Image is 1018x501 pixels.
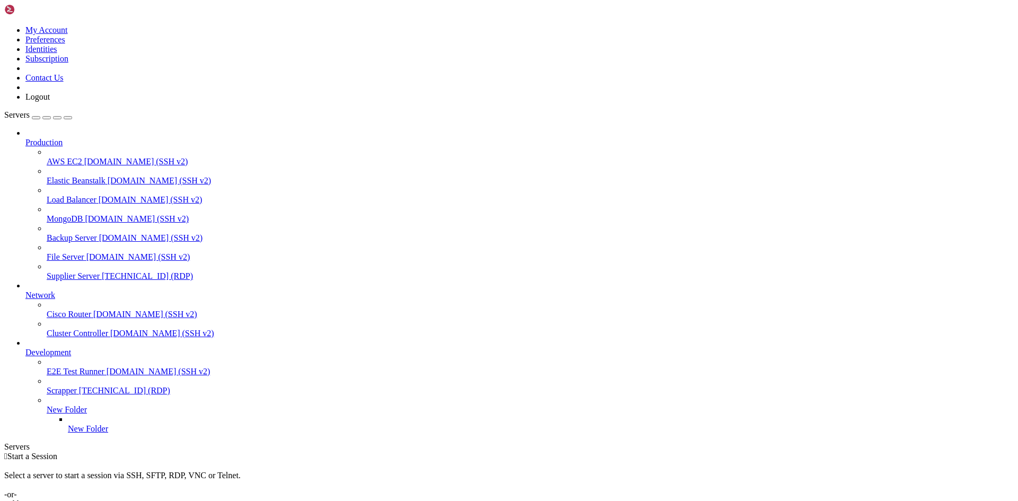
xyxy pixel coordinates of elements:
[47,367,104,376] span: E2E Test Runner
[25,138,63,147] span: Production
[47,176,106,185] span: Elastic Beanstalk
[4,110,30,119] span: Servers
[25,92,50,101] a: Logout
[47,243,1014,262] li: File Server [DOMAIN_NAME] (SSH v2)
[25,128,1014,281] li: Production
[25,73,64,82] a: Contact Us
[47,329,108,338] span: Cluster Controller
[25,281,1014,338] li: Network
[47,205,1014,224] li: MongoDB [DOMAIN_NAME] (SSH v2)
[47,166,1014,186] li: Elastic Beanstalk [DOMAIN_NAME] (SSH v2)
[4,110,72,119] a: Servers
[47,252,84,261] span: File Server
[25,35,65,44] a: Preferences
[79,386,170,395] span: [TECHNICAL_ID] (RDP)
[47,405,1014,415] a: New Folder
[4,452,7,461] span: 
[25,291,55,300] span: Network
[47,386,77,395] span: Scrapper
[4,4,65,15] img: Shellngn
[85,214,189,223] span: [DOMAIN_NAME] (SSH v2)
[102,271,193,280] span: [TECHNICAL_ID] (RDP)
[47,214,1014,224] a: MongoDB [DOMAIN_NAME] (SSH v2)
[47,176,1014,186] a: Elastic Beanstalk [DOMAIN_NAME] (SSH v2)
[47,367,1014,376] a: E2E Test Runner [DOMAIN_NAME] (SSH v2)
[25,291,1014,300] a: Network
[47,195,1014,205] a: Load Balancer [DOMAIN_NAME] (SSH v2)
[99,233,203,242] span: [DOMAIN_NAME] (SSH v2)
[47,233,1014,243] a: Backup Server [DOMAIN_NAME] (SSH v2)
[47,271,100,280] span: Supplier Server
[47,405,87,414] span: New Folder
[47,376,1014,395] li: Scrapper [TECHNICAL_ID] (RDP)
[47,386,1014,395] a: Scrapper [TECHNICAL_ID] (RDP)
[68,424,108,433] span: New Folder
[47,300,1014,319] li: Cisco Router [DOMAIN_NAME] (SSH v2)
[99,195,203,204] span: [DOMAIN_NAME] (SSH v2)
[47,157,1014,166] a: AWS EC2 [DOMAIN_NAME] (SSH v2)
[47,357,1014,376] li: E2E Test Runner [DOMAIN_NAME] (SSH v2)
[47,147,1014,166] li: AWS EC2 [DOMAIN_NAME] (SSH v2)
[47,262,1014,281] li: Supplier Server [TECHNICAL_ID] (RDP)
[107,367,210,376] span: [DOMAIN_NAME] (SSH v2)
[47,195,96,204] span: Load Balancer
[7,452,57,461] span: Start a Session
[47,271,1014,281] a: Supplier Server [TECHNICAL_ID] (RDP)
[25,138,1014,147] a: Production
[47,233,97,242] span: Backup Server
[68,415,1014,434] li: New Folder
[68,424,1014,434] a: New Folder
[4,461,1014,499] div: Select a server to start a session via SSH, SFTP, RDP, VNC or Telnet. -or-
[86,252,190,261] span: [DOMAIN_NAME] (SSH v2)
[84,157,188,166] span: [DOMAIN_NAME] (SSH v2)
[47,310,91,319] span: Cisco Router
[25,54,68,63] a: Subscription
[47,214,83,223] span: MongoDB
[110,329,214,338] span: [DOMAIN_NAME] (SSH v2)
[47,157,82,166] span: AWS EC2
[47,224,1014,243] li: Backup Server [DOMAIN_NAME] (SSH v2)
[25,348,1014,357] a: Development
[93,310,197,319] span: [DOMAIN_NAME] (SSH v2)
[47,329,1014,338] a: Cluster Controller [DOMAIN_NAME] (SSH v2)
[4,442,1014,452] div: Servers
[47,310,1014,319] a: Cisco Router [DOMAIN_NAME] (SSH v2)
[108,176,212,185] span: [DOMAIN_NAME] (SSH v2)
[47,319,1014,338] li: Cluster Controller [DOMAIN_NAME] (SSH v2)
[47,252,1014,262] a: File Server [DOMAIN_NAME] (SSH v2)
[25,25,68,34] a: My Account
[47,186,1014,205] li: Load Balancer [DOMAIN_NAME] (SSH v2)
[25,338,1014,434] li: Development
[25,45,57,54] a: Identities
[25,348,71,357] span: Development
[47,395,1014,434] li: New Folder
